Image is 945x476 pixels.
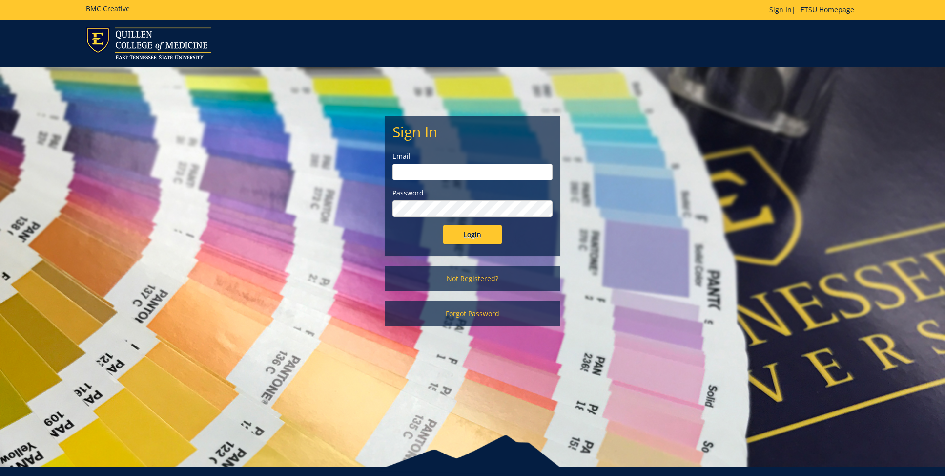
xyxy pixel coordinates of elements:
[769,5,792,14] a: Sign In
[385,266,560,291] a: Not Registered?
[392,124,553,140] h2: Sign In
[796,5,859,14] a: ETSU Homepage
[443,225,502,244] input: Login
[769,5,859,15] p: |
[392,188,553,198] label: Password
[86,5,130,12] h5: BMC Creative
[392,151,553,161] label: Email
[86,27,211,59] img: ETSU logo
[385,301,560,326] a: Forgot Password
